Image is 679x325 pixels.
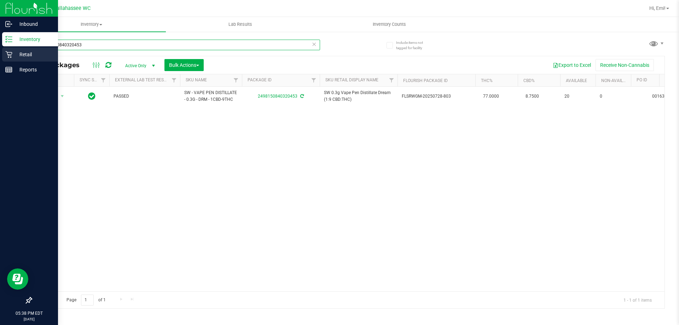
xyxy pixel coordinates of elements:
[637,77,647,82] a: PO ID
[54,5,91,11] span: Tallahassee WC
[3,317,55,322] p: [DATE]
[17,17,166,32] a: Inventory
[114,93,176,100] span: PASSED
[548,59,596,71] button: Export to Excel
[5,66,12,73] inline-svg: Reports
[325,77,378,82] a: Sku Retail Display Name
[315,17,464,32] a: Inventory Counts
[80,77,107,82] a: Sync Status
[618,295,657,305] span: 1 - 1 of 1 items
[115,77,170,82] a: External Lab Test Result
[164,59,204,71] button: Bulk Actions
[248,77,272,82] a: Package ID
[601,78,633,83] a: Non-Available
[649,5,666,11] span: Hi, Emi!
[386,74,397,86] a: Filter
[12,35,55,43] p: Inventory
[12,50,55,59] p: Retail
[566,78,587,83] a: Available
[17,21,166,28] span: Inventory
[396,40,431,51] span: Include items not tagged for facility
[312,40,317,49] span: Clear
[184,89,238,103] span: SW - VAPE PEN DISTILLATE - 0.3G - DRM - 1CBD-9THC
[402,93,471,100] span: FLSRWGM-20250728-803
[5,51,12,58] inline-svg: Retail
[168,74,180,86] a: Filter
[523,78,535,83] a: CBD%
[81,295,94,306] input: 1
[98,74,109,86] a: Filter
[324,89,393,103] span: SW 0.3g Vape Pen Distillate Dream (1:9 CBD:THC)
[219,21,262,28] span: Lab Results
[258,94,297,99] a: 2498150840320453
[403,78,448,83] a: Flourish Package ID
[596,59,654,71] button: Receive Non-Cannabis
[12,65,55,74] p: Reports
[564,93,591,100] span: 20
[3,310,55,317] p: 05:38 PM EDT
[5,36,12,43] inline-svg: Inventory
[480,91,503,101] span: 77.0000
[652,94,672,99] a: 00163494
[88,91,95,101] span: In Sync
[186,77,207,82] a: SKU Name
[308,74,320,86] a: Filter
[5,21,12,28] inline-svg: Inbound
[58,91,67,101] span: select
[60,295,111,306] span: Page of 1
[169,62,199,68] span: Bulk Actions
[37,61,87,69] span: All Packages
[230,74,242,86] a: Filter
[481,78,493,83] a: THC%
[31,40,320,50] input: Search Package ID, Item Name, SKU, Lot or Part Number...
[600,93,627,100] span: 0
[12,20,55,28] p: Inbound
[522,91,542,101] span: 8.7500
[7,268,28,290] iframe: Resource center
[166,17,315,32] a: Lab Results
[299,94,304,99] span: Sync from Compliance System
[363,21,416,28] span: Inventory Counts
